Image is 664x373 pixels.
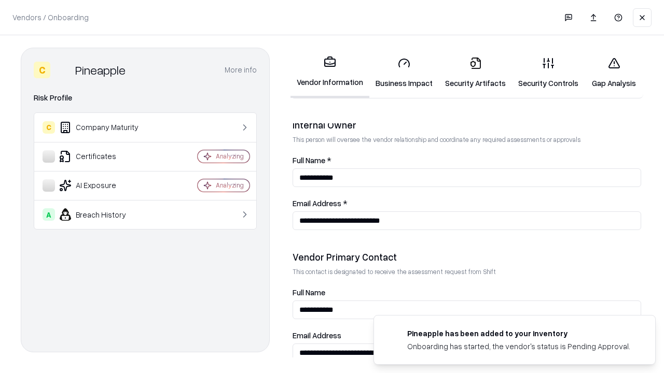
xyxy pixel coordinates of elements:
label: Email Address [293,332,641,339]
a: Security Controls [512,49,585,97]
div: C [34,62,50,78]
div: A [43,208,55,221]
button: More info [225,61,257,79]
div: Vendor Primary Contact [293,251,641,263]
p: Vendors / Onboarding [12,12,89,23]
label: Full Name * [293,156,641,164]
p: This contact is designated to receive the assessment request from Shift [293,267,641,276]
a: Security Artifacts [439,49,512,97]
div: Breach History [43,208,167,221]
a: Vendor Information [290,48,369,98]
div: AI Exposure [43,179,167,192]
label: Full Name [293,289,641,296]
div: C [43,121,55,134]
img: pineappleenergy.com [386,328,399,340]
label: Email Address * [293,199,641,207]
a: Business Impact [369,49,439,97]
img: Pineapple [54,62,71,78]
div: Risk Profile [34,92,257,104]
div: Analyzing [216,181,244,190]
a: Gap Analysis [585,49,643,97]
div: Analyzing [216,152,244,161]
p: This person will oversee the vendor relationship and coordinate any required assessments or appro... [293,135,641,144]
div: Company Maturity [43,121,167,134]
div: Onboarding has started, the vendor's status is Pending Approval. [407,341,630,352]
div: Certificates [43,150,167,163]
div: Internal Owner [293,119,641,131]
div: Pineapple [75,62,126,78]
div: Pineapple has been added to your inventory [407,328,630,339]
